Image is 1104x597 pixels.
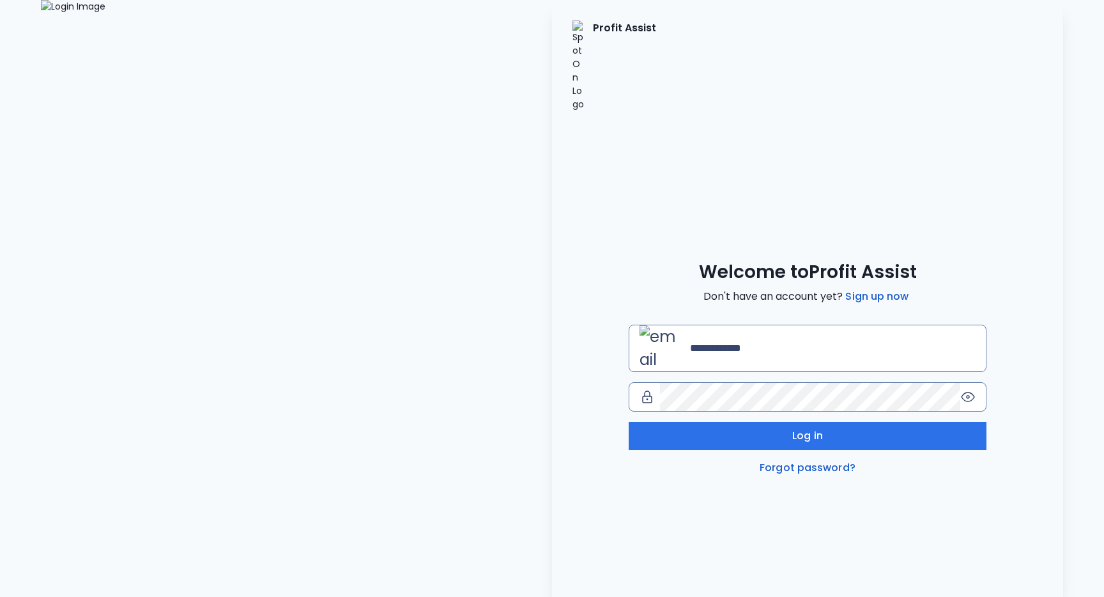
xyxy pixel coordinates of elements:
[792,428,823,444] span: Log in
[572,20,585,111] img: SpotOn Logo
[629,422,986,450] button: Log in
[843,289,911,304] a: Sign up now
[640,325,685,371] img: email
[699,261,917,284] span: Welcome to Profit Assist
[593,20,656,111] p: Profit Assist
[757,460,858,476] a: Forgot password?
[703,289,911,304] span: Don't have an account yet?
